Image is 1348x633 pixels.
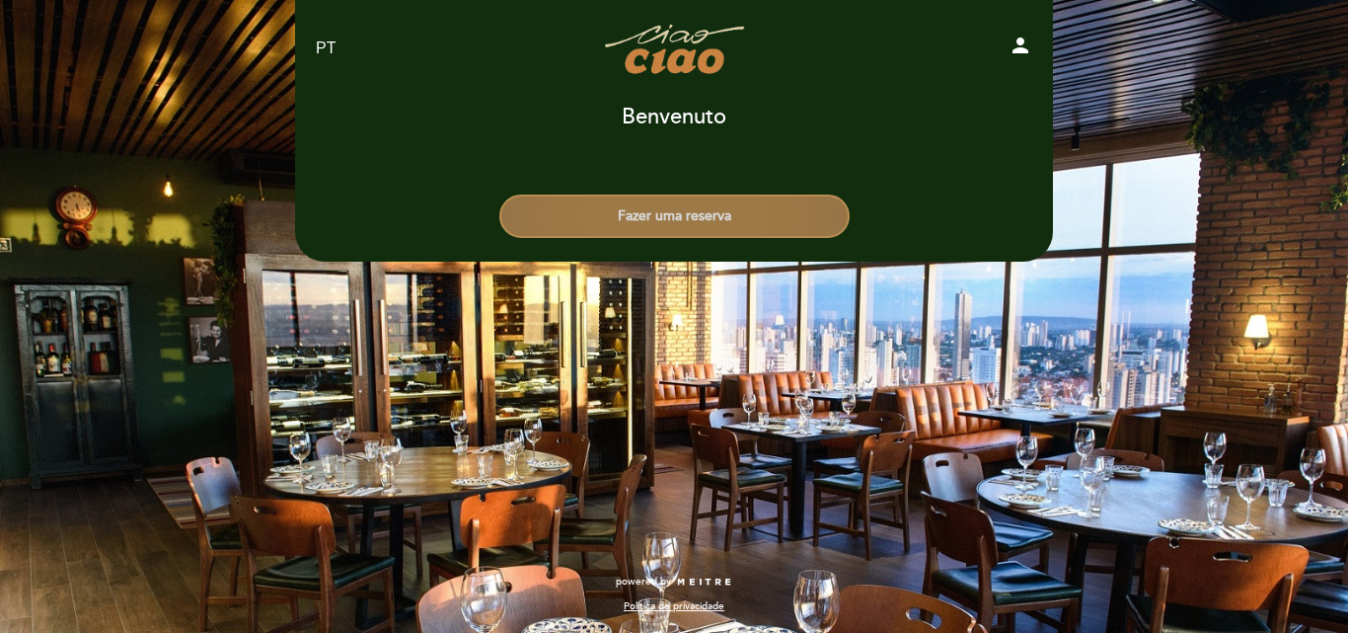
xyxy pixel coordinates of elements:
a: powered by [616,575,732,589]
button: Fazer uma reserva [499,195,850,238]
a: Política de privacidade [624,599,724,613]
i: person [1009,34,1032,57]
h1: Benvenuto [622,106,726,129]
a: Ciao Ciao Cucina [551,22,797,76]
img: MEITRE [676,578,732,588]
span: powered by [616,575,671,589]
button: person [1009,34,1032,64]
